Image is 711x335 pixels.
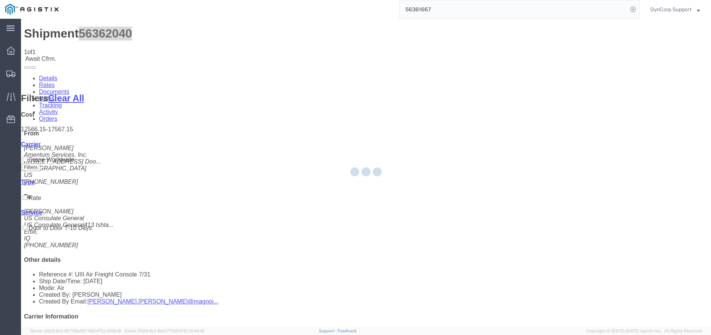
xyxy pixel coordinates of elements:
[18,252,687,259] li: Reference #: UIII Air Freight Console 7/31
[175,329,204,333] span: [DATE] 10:40:19
[3,8,687,22] h1: Shipment
[400,0,628,18] input: Search for shipment number, reference number
[92,329,121,333] span: [DATE] 10:56:16
[58,8,111,21] span: 56362040
[18,259,687,266] li: Ship Date/Time: [DATE]
[3,294,687,301] h4: Carrier Information
[3,175,687,182] h4: To
[3,111,687,118] h4: From
[18,56,36,63] a: Details
[9,48,15,50] button: Add a note
[319,329,337,333] a: Support
[66,279,198,286] a: [PERSON_NAME].[PERSON_NAME]@magnoi...
[650,5,700,14] button: DynCorp Support
[5,4,58,15] img: logo
[3,48,9,50] button: Email shipment
[18,266,687,273] li: Mode: Air
[3,189,687,230] address: [PERSON_NAME] US Consulate General US Consulate General413 Ishta... Erbil, [PHONE_NUMBER]
[586,328,702,334] span: Copyright © [DATE]-[DATE] Agistix Inc., All Rights Reserved
[1,176,6,181] input: Rate
[27,107,52,114] span: 17567.15
[3,30,687,37] div: of
[18,63,34,69] a: Rates
[30,329,121,333] span: Server: 2025.16.0-82789e55714
[1,206,6,211] input: Door to Door 7-10 Days
[650,5,691,14] span: DynCorp Support
[337,329,357,333] a: Feedback
[18,279,687,286] li: Created By Email:
[3,30,6,36] span: 1
[18,273,687,279] li: Created By: [PERSON_NAME]
[4,37,35,43] span: Await Cfrm.
[27,74,63,84] a: Clear All
[124,329,204,333] span: Client: 2025.16.0-8fc0770
[3,126,687,167] address: [PERSON_NAME] Amentum Services, Inc. [STREET_ADDRESS] Doo... [GEOGRAPHIC_DATA] [PHONE_NUMBER]
[3,238,687,245] h4: Other details
[11,30,15,36] span: 1
[1,138,6,143] input: Crane Worldwide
